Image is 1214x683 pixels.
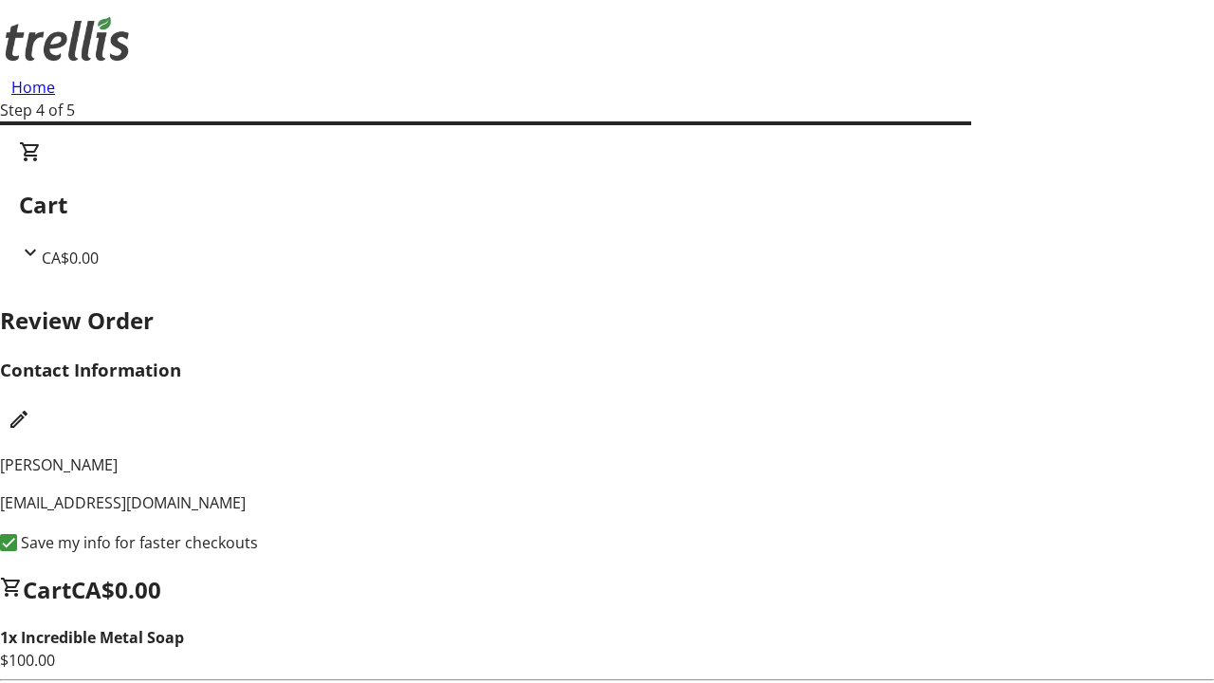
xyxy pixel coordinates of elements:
label: Save my info for faster checkouts [17,531,258,554]
h2: Cart [19,188,1195,222]
span: Cart [23,574,71,605]
span: CA$0.00 [42,248,99,268]
span: CA$0.00 [71,574,161,605]
div: CartCA$0.00 [19,140,1195,269]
